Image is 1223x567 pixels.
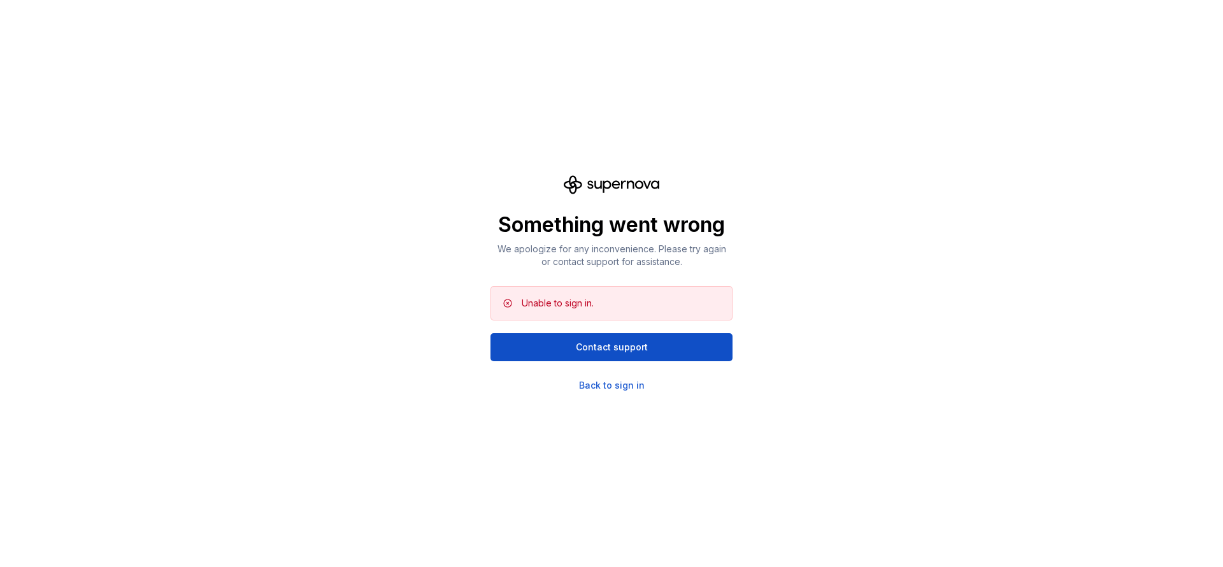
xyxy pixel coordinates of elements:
p: Something went wrong [490,212,733,238]
button: Contact support [490,333,733,361]
p: We apologize for any inconvenience. Please try again or contact support for assistance. [490,243,733,268]
div: Unable to sign in. [522,297,594,310]
span: Contact support [576,341,648,354]
a: Back to sign in [579,379,645,392]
